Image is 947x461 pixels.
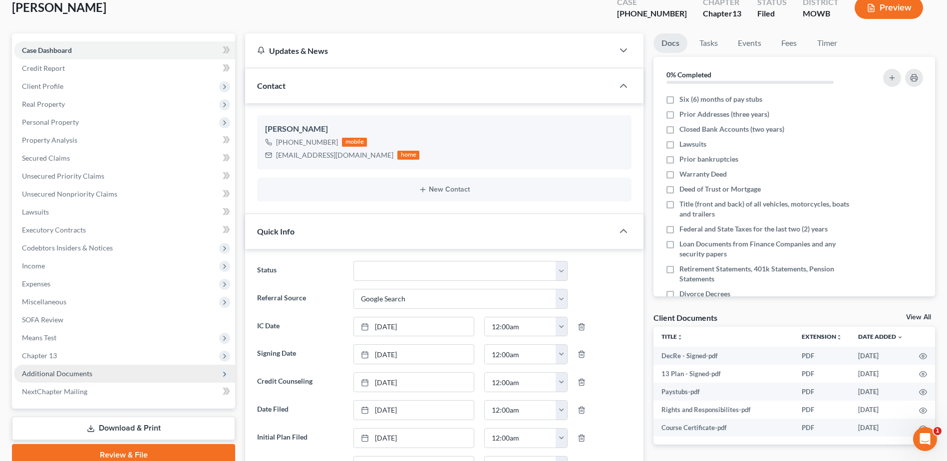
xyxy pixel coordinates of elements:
td: PDF [794,401,850,419]
span: Quick Info [257,227,295,236]
a: [DATE] [354,401,474,420]
div: [PHONE_NUMBER] [617,8,687,19]
strong: 0% Completed [666,70,711,79]
span: Loan Documents from Finance Companies and any security papers [679,239,856,259]
td: [DATE] [850,347,911,365]
a: Unsecured Priority Claims [14,167,235,185]
label: Initial Plan Filed [252,428,348,448]
a: Executory Contracts [14,221,235,239]
span: Codebtors Insiders & Notices [22,243,113,252]
span: Credit Report [22,64,65,72]
div: [EMAIL_ADDRESS][DOMAIN_NAME] [276,150,393,160]
div: Filed [757,8,787,19]
div: [PERSON_NAME] [265,123,624,135]
a: Titleunfold_more [661,333,683,340]
span: Contact [257,81,286,90]
span: Lawsuits [22,208,49,216]
td: Course Certificate-pdf [653,419,794,437]
a: Fees [773,33,805,53]
a: Secured Claims [14,149,235,167]
label: Status [252,261,348,281]
span: SOFA Review [22,315,63,324]
a: [DATE] [354,317,474,336]
span: Closed Bank Accounts (two years) [679,124,784,134]
span: Retirement Statements, 401k Statements, Pension Statements [679,264,856,284]
label: Date Filed [252,400,348,420]
i: expand_more [897,334,903,340]
td: [DATE] [850,419,911,437]
td: DecRe - Signed-pdf [653,347,794,365]
label: IC Date [252,317,348,337]
td: 13 Plan - Signed-pdf [653,365,794,383]
td: PDF [794,419,850,437]
a: Extensionunfold_more [802,333,842,340]
span: Secured Claims [22,154,70,162]
div: home [397,151,419,160]
div: Chapter [703,8,741,19]
span: Lawsuits [679,139,706,149]
span: Expenses [22,279,50,288]
a: [DATE] [354,345,474,364]
input: -- : -- [485,345,556,364]
span: Unsecured Nonpriority Claims [22,190,117,198]
td: [DATE] [850,383,911,401]
input: -- : -- [485,401,556,420]
a: Lawsuits [14,203,235,221]
a: Credit Report [14,59,235,77]
span: Warranty Deed [679,169,727,179]
a: View All [906,314,931,321]
td: Paystubs-pdf [653,383,794,401]
span: Six (6) months of pay stubs [679,94,762,104]
td: PDF [794,347,850,365]
a: Docs [653,33,687,53]
a: Tasks [691,33,726,53]
a: Unsecured Nonpriority Claims [14,185,235,203]
span: Property Analysis [22,136,77,144]
span: Unsecured Priority Claims [22,172,104,180]
span: Miscellaneous [22,297,66,306]
span: Means Test [22,333,56,342]
div: mobile [342,138,367,147]
a: Case Dashboard [14,41,235,59]
div: Updates & News [257,45,602,56]
div: [PHONE_NUMBER] [276,137,338,147]
span: Case Dashboard [22,46,72,54]
a: [DATE] [354,373,474,392]
td: [DATE] [850,365,911,383]
a: Date Added expand_more [858,333,903,340]
i: unfold_more [677,334,683,340]
span: Income [22,261,45,270]
td: [DATE] [850,401,911,419]
div: Client Documents [653,312,717,323]
span: Executory Contracts [22,226,86,234]
td: Rights and Responsibilites-pdf [653,401,794,419]
span: Divorce Decrees [679,289,730,299]
span: Personal Property [22,118,79,126]
input: -- : -- [485,429,556,448]
label: Referral Source [252,289,348,309]
label: Signing Date [252,344,348,364]
span: 1 [934,427,942,435]
span: Additional Documents [22,369,92,378]
span: Prior Addresses (three years) [679,109,769,119]
a: Events [730,33,769,53]
input: -- : -- [485,317,556,336]
input: -- : -- [485,373,556,392]
a: SOFA Review [14,311,235,329]
span: Chapter 13 [22,351,57,360]
a: Download & Print [12,417,235,440]
a: NextChapter Mailing [14,383,235,401]
span: 13 [732,8,741,18]
i: unfold_more [836,334,842,340]
span: Title (front and back) of all vehicles, motorcycles, boats and trailers [679,199,856,219]
div: MOWB [803,8,839,19]
span: Real Property [22,100,65,108]
span: Client Profile [22,82,63,90]
td: PDF [794,365,850,383]
span: NextChapter Mailing [22,387,87,396]
label: Credit Counseling [252,372,348,392]
a: Property Analysis [14,131,235,149]
a: Timer [809,33,845,53]
a: [DATE] [354,429,474,448]
span: Deed of Trust or Mortgage [679,184,761,194]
